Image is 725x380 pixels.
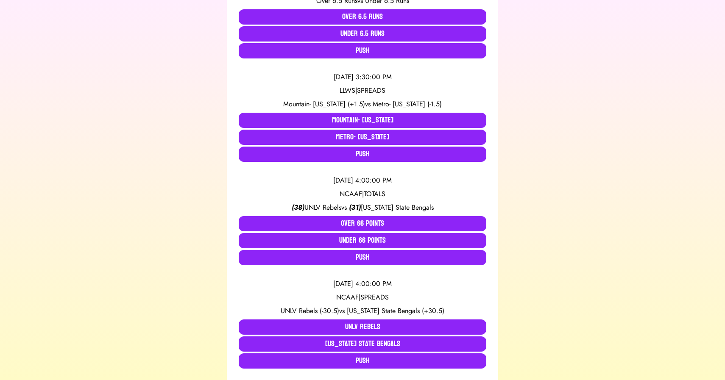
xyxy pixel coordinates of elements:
[239,216,486,231] button: Over 66 Points
[239,43,486,58] button: Push
[239,86,486,96] div: LLWS | SPREADS
[239,26,486,42] button: Under 6.5 Runs
[239,233,486,248] button: Under 66 Points
[304,202,341,212] span: UNLV Rebels
[347,306,444,316] span: [US_STATE] State Bengals (+30.5)
[239,319,486,335] button: UNLV Rebels
[283,99,365,109] span: Mountain- [US_STATE] (+1.5)
[281,306,339,316] span: UNLV Rebels (-30.5)
[239,353,486,369] button: Push
[239,292,486,302] div: NCAAF | SPREADS
[239,113,486,128] button: Mountain- [US_STATE]
[239,130,486,145] button: Metro- [US_STATE]
[239,250,486,265] button: Push
[239,189,486,199] div: NCAAF | TOTALS
[373,99,442,109] span: Metro- [US_STATE] (-1.5)
[239,279,486,289] div: [DATE] 4:00:00 PM
[239,175,486,186] div: [DATE] 4:00:00 PM
[239,147,486,162] button: Push
[239,99,486,109] div: vs
[349,202,361,212] span: ( 31 )
[239,202,486,213] div: vs
[239,72,486,82] div: [DATE] 3:30:00 PM
[239,336,486,352] button: [US_STATE] State Bengals
[239,306,486,316] div: vs
[361,202,434,212] span: [US_STATE] State Bengals
[292,202,304,212] span: ( 38 )
[239,9,486,25] button: Over 6.5 Runs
